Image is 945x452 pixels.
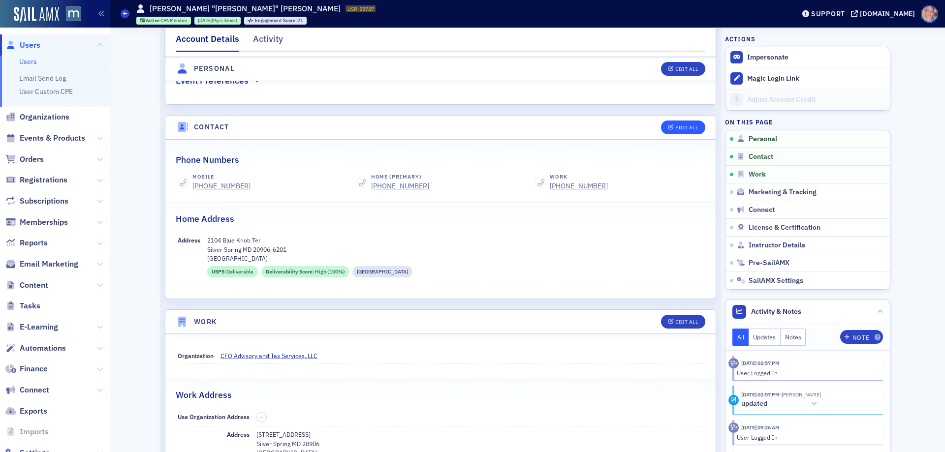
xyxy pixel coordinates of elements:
[741,399,821,409] button: updated
[255,17,298,24] span: Engagement Score :
[20,154,44,165] span: Orders
[5,259,78,270] a: Email Marketing
[20,112,69,122] span: Organizations
[261,266,349,277] div: Deliverability Score: High (100%)
[260,414,263,421] span: –
[741,391,780,398] time: 9/23/2025 02:57 PM
[19,74,66,83] a: Email Send Log
[725,34,756,43] h4: Actions
[212,268,227,276] span: USPS :
[207,245,704,254] p: Silver Spring MD 20906-6201
[192,181,251,191] a: [PHONE_NUMBER]
[244,17,307,25] div: Engagement Score: 21
[66,6,81,22] img: SailAMX
[747,95,885,104] div: Adjust Account Credit
[266,268,315,276] span: Deliverability Score :
[140,17,188,24] a: Active CPA Member
[741,424,780,431] time: 9/19/2025 09:26 AM
[255,18,304,24] div: 21
[194,63,234,74] h4: Personal
[352,266,412,277] div: Residential Street
[20,406,47,417] span: Exports
[5,406,47,417] a: Exports
[5,196,68,207] a: Subscriptions
[780,391,821,398] span: Robert Behr
[5,112,69,122] a: Organizations
[749,152,773,161] span: Contact
[371,173,429,181] div: Home (Primary)
[20,363,48,374] span: Finance
[749,188,817,197] span: Marketing & Tracking
[550,173,608,181] div: Work
[20,426,49,437] span: Imports
[860,9,915,18] div: [DOMAIN_NAME]
[20,175,67,185] span: Registrations
[20,385,49,395] span: Connect
[749,223,820,232] span: License & Certification
[20,217,68,228] span: Memberships
[207,236,704,244] p: 2104 Blue Knob Ter
[661,121,705,134] button: Edit All
[5,385,49,395] a: Connect
[550,181,608,191] div: [PHONE_NUMBER]
[5,133,85,144] a: Events & Products
[20,322,58,332] span: E-Learning
[20,40,40,51] span: Users
[136,17,191,25] div: Active: Active: CPA Member
[178,413,250,421] span: Use Organization Address
[192,173,251,181] div: Mobile
[747,74,885,83] div: Magic Login Link
[728,358,739,368] div: Activity
[198,17,212,24] span: [DATE]
[840,330,883,344] button: Note
[5,175,67,185] a: Registrations
[749,170,766,179] span: Work
[741,360,780,366] time: 9/23/2025 02:57 PM
[749,259,789,268] span: Pre-SailAMX
[5,426,49,437] a: Imports
[207,266,258,277] div: USPS: Deliverable
[852,335,869,340] div: Note
[5,154,44,165] a: Orders
[20,133,85,144] span: Events & Products
[19,87,73,96] a: User Custom CPE
[20,301,40,311] span: Tasks
[146,17,160,24] span: Active
[14,7,59,23] img: SailAMX
[207,254,704,263] p: [GEOGRAPHIC_DATA]
[661,315,705,329] button: Edit All
[725,118,890,126] h4: On this page
[811,9,845,18] div: Support
[176,212,234,225] h2: Home Address
[194,317,217,327] h4: Work
[747,53,788,62] button: Impersonate
[227,430,250,438] span: Address
[198,17,237,24] div: (9yrs 3mos)
[160,17,188,24] span: CPA Member
[347,5,374,12] span: USR-55787
[921,5,938,23] span: Profile
[5,217,68,228] a: Memberships
[749,241,805,250] span: Instructor Details
[371,181,429,191] a: [PHONE_NUMBER]
[781,329,806,346] button: Notes
[176,153,239,166] h2: Phone Numbers
[732,329,749,346] button: All
[749,329,781,346] button: Updates
[150,3,341,14] h1: [PERSON_NAME] "[PERSON_NAME]" [PERSON_NAME]
[20,343,66,354] span: Automations
[220,351,317,360] span: CFO Advisory and Tax Services, LLC
[178,352,214,360] span: Organization
[176,389,232,401] h2: Work Address
[194,122,229,132] h4: Contact
[749,135,777,144] span: Personal
[20,238,48,248] span: Reports
[253,32,283,51] div: Activity
[751,306,801,317] span: Activity & Notes
[737,433,876,442] div: User Logged In
[728,395,739,405] div: Update
[194,17,241,25] div: 2016-06-14 00:00:00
